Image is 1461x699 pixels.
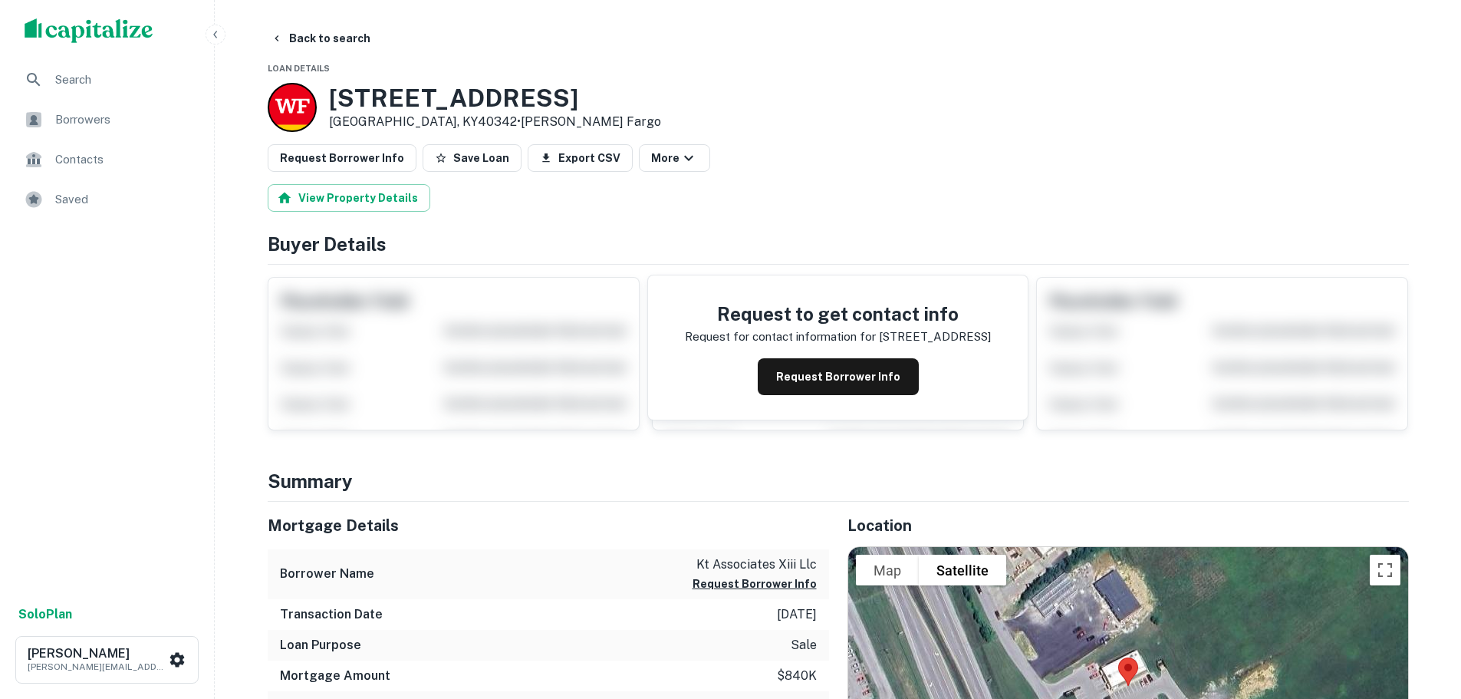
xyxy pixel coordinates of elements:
[12,101,202,138] a: Borrowers
[329,84,661,113] h3: [STREET_ADDRESS]
[268,514,829,537] h5: Mortgage Details
[1384,576,1461,650] iframe: Chat Widget
[280,565,374,583] h6: Borrower Name
[12,61,202,98] a: Search
[268,144,416,172] button: Request Borrower Info
[280,667,390,685] h6: Mortgage Amount
[268,184,430,212] button: View Property Details
[55,190,192,209] span: Saved
[791,636,817,654] p: sale
[919,555,1006,585] button: Show satellite imagery
[1370,555,1400,585] button: Toggle fullscreen view
[28,648,166,660] h6: [PERSON_NAME]
[25,18,153,43] img: capitalize-logo.png
[528,144,633,172] button: Export CSV
[18,605,72,624] a: SoloPlan
[55,71,192,89] span: Search
[693,575,817,593] button: Request Borrower Info
[521,114,661,129] a: [PERSON_NAME] Fargo
[847,514,1409,537] h5: Location
[685,300,991,328] h4: Request to get contact info
[268,64,330,73] span: Loan Details
[639,144,710,172] button: More
[777,605,817,624] p: [DATE]
[280,636,361,654] h6: Loan Purpose
[329,113,661,131] p: [GEOGRAPHIC_DATA], KY40342 •
[856,555,919,585] button: Show street map
[265,25,377,52] button: Back to search
[12,181,202,218] a: Saved
[423,144,522,172] button: Save Loan
[268,467,1409,495] h4: Summary
[15,636,199,684] button: [PERSON_NAME][PERSON_NAME][EMAIL_ADDRESS][DOMAIN_NAME]
[268,230,1409,258] h4: Buyer Details
[12,141,202,178] a: Contacts
[685,328,876,346] p: Request for contact information for
[879,328,991,346] p: [STREET_ADDRESS]
[693,556,817,574] p: kt associates xiii llc
[777,667,817,685] p: $840k
[758,358,919,395] button: Request Borrower Info
[18,607,72,622] strong: Solo Plan
[55,150,192,169] span: Contacts
[28,660,166,674] p: [PERSON_NAME][EMAIL_ADDRESS][DOMAIN_NAME]
[55,110,192,129] span: Borrowers
[280,605,383,624] h6: Transaction Date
